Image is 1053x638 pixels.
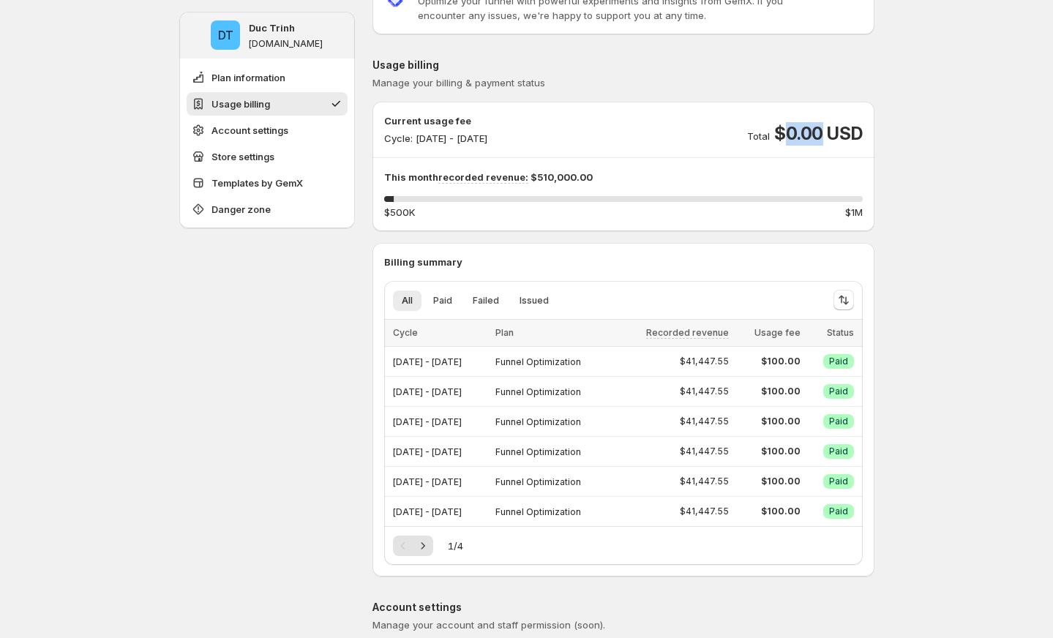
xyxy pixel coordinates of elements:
span: $100.00 [738,476,801,487]
span: $100.00 [738,356,801,367]
p: [DOMAIN_NAME] [249,38,323,50]
span: [DATE] - [DATE] [393,506,462,517]
span: 1 / 4 [448,538,463,553]
span: $41,447.55 [680,386,729,397]
span: Funnel Optimization [495,416,581,427]
button: Sort the results [833,290,854,310]
span: [DATE] - [DATE] [393,356,462,367]
span: $41,447.55 [680,506,729,517]
button: Next [413,536,433,556]
span: Plan [495,327,514,338]
span: Account settings [211,123,288,138]
span: Paid [829,476,848,487]
span: $100.00 [738,506,801,517]
span: Funnel Optimization [495,386,581,397]
span: $100.00 [738,386,801,397]
span: Usage billing [211,97,270,111]
span: Issued [520,295,549,307]
span: Funnel Optimization [495,356,581,367]
button: Store settings [187,145,348,168]
span: All [402,295,413,307]
span: Duc Trinh [211,20,240,50]
p: Total [747,129,770,143]
button: Usage billing [187,92,348,116]
span: Cycle [393,327,418,338]
span: Funnel Optimization [495,506,581,517]
span: Templates by GemX [211,176,303,190]
p: This month $510,000.00 [384,170,863,184]
span: [DATE] - [DATE] [393,446,462,457]
span: Store settings [211,149,274,164]
span: $100.00 [738,416,801,427]
span: Paid [829,386,848,397]
span: [DATE] - [DATE] [393,416,462,427]
p: Account settings [372,600,874,615]
span: Usage fee [754,327,801,338]
p: Current usage fee [384,113,487,128]
span: $41,447.55 [680,446,729,457]
span: recorded revenue: [438,171,528,184]
span: Paid [829,416,848,427]
span: [DATE] - [DATE] [393,386,462,397]
button: Plan information [187,66,348,89]
span: Funnel Optimization [495,446,581,457]
p: Cycle: [DATE] - [DATE] [384,131,487,146]
p: Usage billing [372,58,874,72]
span: Funnel Optimization [495,476,581,487]
span: $100.00 [738,446,801,457]
span: Recorded revenue [646,327,729,339]
button: Account settings [187,119,348,142]
text: DT [218,28,233,42]
span: Paid [829,506,848,517]
span: Status [827,327,854,338]
span: Plan information [211,70,285,85]
span: Paid [433,295,452,307]
span: Paid [829,446,848,457]
p: Duc Trinh [249,20,295,35]
span: $41,447.55 [680,356,729,367]
span: $41,447.55 [680,416,729,427]
nav: Pagination [393,536,433,556]
span: Danger zone [211,202,271,217]
button: Danger zone [187,198,348,221]
span: $0.00 USD [774,122,862,146]
span: $1M [845,205,863,219]
span: Paid [829,356,848,367]
button: Templates by GemX [187,171,348,195]
p: Billing summary [384,255,863,269]
span: $41,447.55 [680,476,729,487]
span: Manage your billing & payment status [372,77,545,89]
span: Failed [473,295,499,307]
span: Manage your account and staff permission (soon). [372,619,605,631]
span: [DATE] - [DATE] [393,476,462,487]
span: $500K [384,205,415,219]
